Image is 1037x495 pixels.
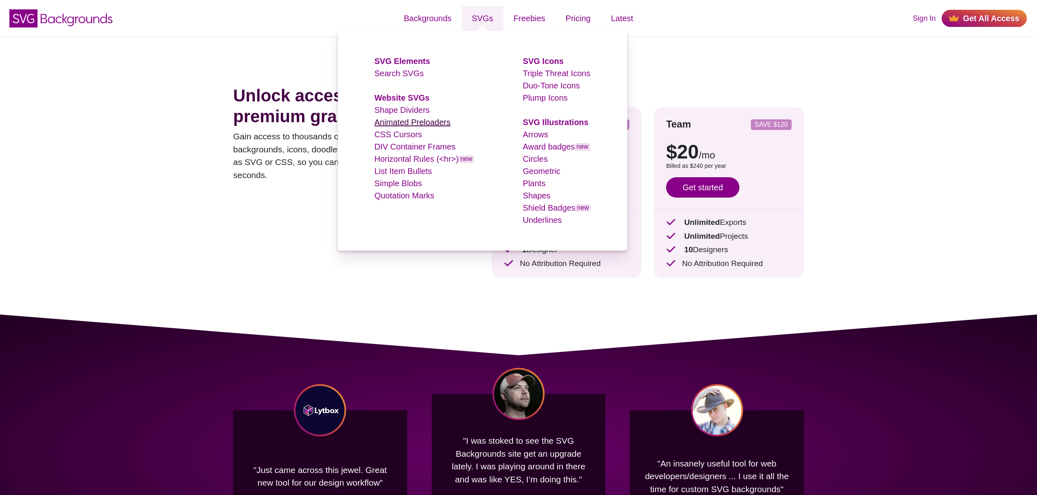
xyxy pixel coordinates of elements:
[374,69,424,78] a: Search SVGs
[492,368,545,420] img: Chris Coyier headshot
[374,57,430,66] a: SVG Elements
[699,150,715,161] span: /mo
[666,258,792,270] p: No Attribution Required
[459,155,474,163] span: new
[684,232,719,240] strong: Unlimited
[374,167,432,176] a: List Item Bullets
[523,118,589,127] a: SVG Illustrations
[666,244,792,256] p: Designers
[523,142,590,151] a: Award badgesnew
[504,258,629,270] p: No Attribution Required
[523,93,568,102] a: Plump Icons
[942,10,1027,27] a: Get All Access
[666,119,691,130] strong: Team
[374,130,422,139] a: CSS Cursors
[394,6,462,31] a: Backgrounds
[754,121,788,128] p: SAVE $120
[666,177,739,198] a: Get started
[575,143,590,151] span: new
[233,86,467,127] h1: Unlock access to all our premium graphics
[523,154,548,163] a: Circles
[374,118,450,127] a: Animated Preloaders
[691,384,743,436] img: Jarod Peachey headshot
[913,13,936,24] a: Sign In
[523,69,591,78] a: Triple Threat Icons
[523,179,546,188] a: Plants
[601,6,643,31] a: Latest
[374,106,430,114] a: Shape Dividers
[666,217,792,229] p: Exports
[503,6,556,31] a: Freebies
[462,6,503,31] a: SVGs
[523,167,560,176] a: Geometric
[666,231,792,242] p: Projects
[523,57,564,66] a: SVG Icons
[374,191,434,200] a: Quotation Marks
[523,191,551,200] a: Shapes
[576,204,591,212] span: new
[523,81,580,90] a: Duo-Tone Icons
[556,6,601,31] a: Pricing
[684,218,719,227] strong: Unlimited
[684,245,693,254] strong: 10
[294,384,346,436] img: Lytbox Co logo
[666,142,792,162] p: $20
[374,93,429,102] a: Website SVGs
[374,154,474,163] a: Horizontal Rules (<hr>)new
[233,130,467,181] p: Gain access to thousands of premium SVGs, including backgrounds, icons, doodles, and more. Everyt...
[374,142,455,151] a: DIV Container Frames
[523,203,591,212] a: Shield Badgesnew
[374,179,422,188] a: Simple Blobs
[523,216,562,224] a: Underlines
[523,130,548,139] a: Arrows
[444,428,594,492] p: "I was stoked to see the SVG Backgrounds site get an upgrade lately. I was playing around in ther...
[666,162,792,171] p: Billed as $240 per year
